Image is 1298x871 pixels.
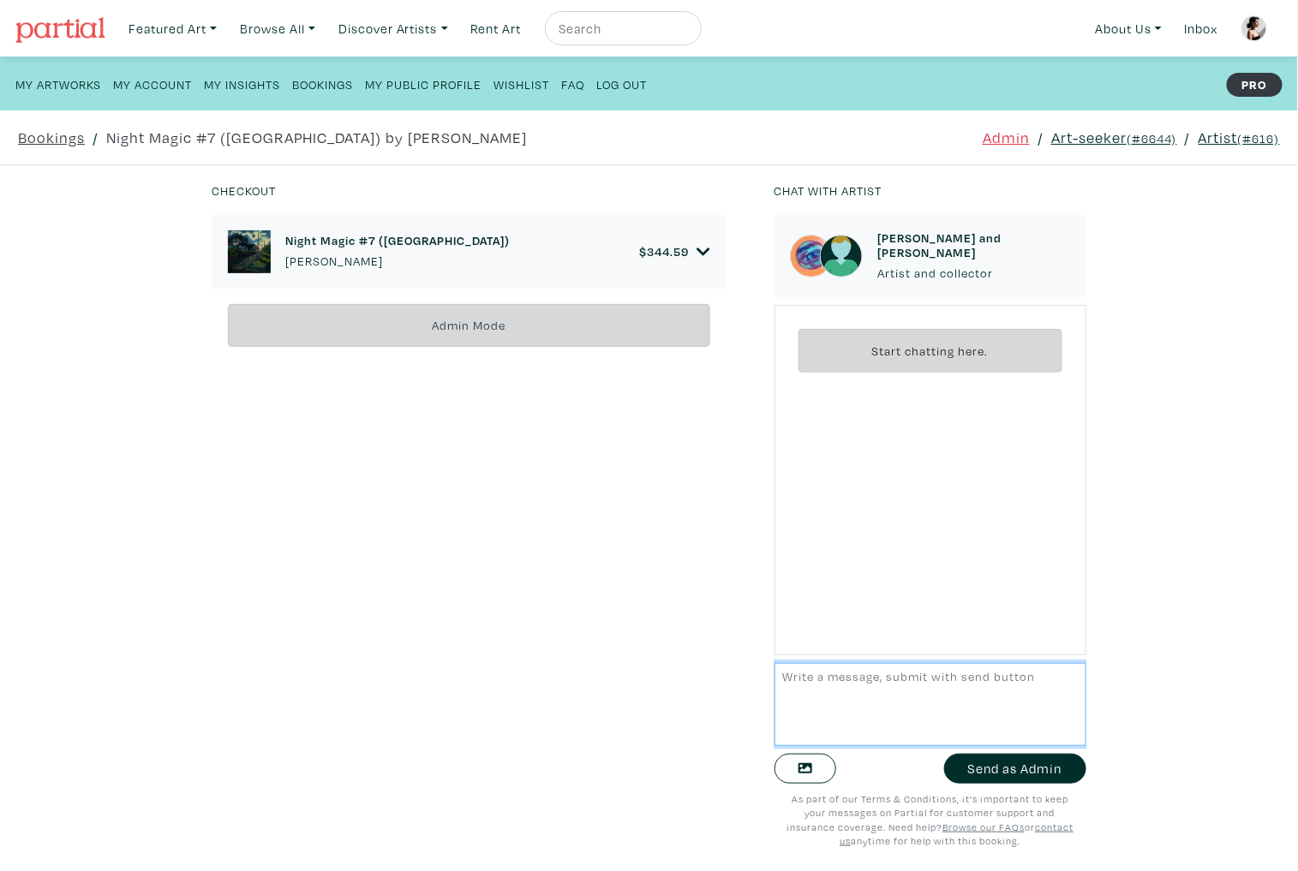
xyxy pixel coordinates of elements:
a: My Artworks [15,72,101,95]
small: My Public Profile [365,76,482,92]
a: My Public Profile [365,72,482,95]
small: Checkout [212,182,277,199]
strong: PRO [1227,73,1283,97]
a: Night Magic #7 ([GEOGRAPHIC_DATA]) [PERSON_NAME] [286,233,511,270]
img: avatar.png [820,235,863,277]
small: My Account [113,76,192,92]
div: Start chatting here. [799,329,1062,373]
h6: $ [639,244,689,259]
a: Wishlist [493,72,549,95]
a: Admin [983,126,1030,149]
h6: Night Magic #7 ([GEOGRAPHIC_DATA]) [286,233,511,248]
a: Inbox [1177,11,1226,46]
a: My Insights [204,72,280,95]
small: Chat with artist [775,182,882,199]
span: / [93,126,99,149]
a: My Account [113,72,192,95]
small: My Artworks [15,76,101,92]
small: (#616) [1238,130,1280,146]
a: Bookings [18,126,85,149]
a: Artist(#616) [1199,126,1280,149]
span: 344.59 [647,243,689,260]
small: (#6644) [1127,130,1177,146]
a: Rent Art [464,11,529,46]
small: Log Out [596,76,647,92]
small: Wishlist [493,76,549,92]
small: Bookings [292,76,353,92]
button: Send as Admin [944,754,1086,784]
span: / [1185,126,1191,149]
a: FAQ [561,72,584,95]
a: contact us [840,820,1074,848]
a: Browse our FAQs [942,820,1025,833]
a: $344.59 [639,244,710,260]
a: Featured Art [121,11,224,46]
a: Browse All [232,11,323,46]
a: Art-seeker(#6644) [1051,126,1177,149]
img: phpThumb.php [228,230,271,273]
small: My Insights [204,76,280,92]
span: / [1038,126,1044,149]
small: As part of our Terms & Conditions, it's important to keep your messages on Partial for customer s... [787,792,1074,848]
div: Admin Mode [228,304,710,348]
a: Discover Artists [331,11,456,46]
input: Search [557,18,685,39]
small: FAQ [561,76,584,92]
a: Bookings [292,72,353,95]
p: Artist and collector [878,264,1071,283]
img: phpThumb.php [790,235,833,277]
h6: [PERSON_NAME] and [PERSON_NAME] [878,230,1071,260]
a: Log Out [596,72,647,95]
img: phpThumb.php [1241,15,1267,41]
a: About Us [1087,11,1169,46]
a: Night Magic #7 ([GEOGRAPHIC_DATA]) by [PERSON_NAME] [106,126,527,149]
p: [PERSON_NAME] [286,252,511,271]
